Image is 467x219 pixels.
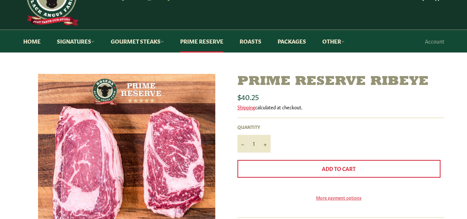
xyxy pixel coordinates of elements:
[237,124,271,130] label: Quantity
[315,30,352,52] a: Other
[237,91,259,102] span: $40.25
[237,74,444,90] h1: Prime Reserve Ribeye
[237,103,255,110] a: Shipping
[49,30,102,52] a: Signatures
[103,30,171,52] a: Gourmet Steaks
[173,30,231,52] a: Prime Reserve
[270,30,313,52] a: Packages
[260,135,271,153] button: Increase item quantity by one
[237,160,440,178] button: Add to Cart
[237,194,440,201] a: More payment options
[16,30,48,52] a: Home
[237,104,444,110] div: calculated at checkout.
[421,30,448,52] a: Account
[322,165,356,172] span: Add to Cart
[232,30,269,52] a: Roasts
[237,135,248,153] button: Reduce item quantity by one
